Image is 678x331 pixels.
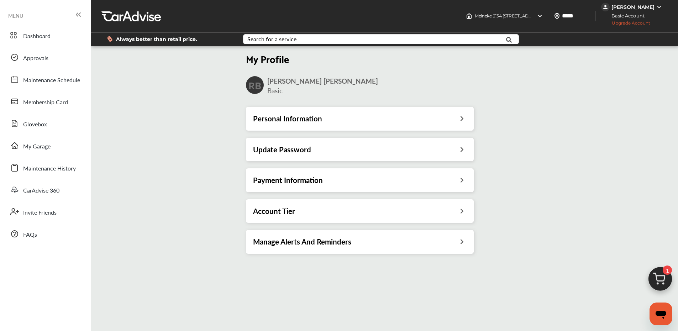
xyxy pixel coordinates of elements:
[6,92,84,111] a: Membership Card
[246,52,474,65] h2: My Profile
[23,120,47,129] span: Glovebox
[601,3,610,11] img: jVpblrzwTbfkPYzPPzSLxeg0AAAAASUVORK5CYII=
[6,70,84,89] a: Maintenance Schedule
[601,20,650,29] span: Upgrade Account
[537,13,543,19] img: header-down-arrow.9dd2ce7d.svg
[602,12,650,20] span: Basic Account
[8,13,23,19] span: MENU
[611,4,655,10] div: [PERSON_NAME]
[23,76,80,85] span: Maintenance Schedule
[267,86,283,95] span: Basic
[6,180,84,199] a: CarAdvise 360
[23,230,37,240] span: FAQs
[6,114,84,133] a: Glovebox
[247,36,296,42] div: Search for a service
[267,76,378,86] span: [PERSON_NAME] [PERSON_NAME]
[107,36,112,42] img: dollor_label_vector.a70140d1.svg
[23,32,51,41] span: Dashboard
[475,13,575,19] span: Meineke 2134 , [STREET_ADDRESS] Davie , FL 33328
[23,98,68,107] span: Membership Card
[23,164,76,173] span: Maintenance History
[23,186,59,195] span: CarAdvise 360
[23,142,51,151] span: My Garage
[466,13,472,19] img: header-home-logo.8d720a4f.svg
[253,237,351,246] h3: Manage Alerts And Reminders
[6,26,84,44] a: Dashboard
[6,203,84,221] a: Invite Friends
[6,48,84,67] a: Approvals
[663,266,672,275] span: 1
[23,54,48,63] span: Approvals
[253,206,295,216] h3: Account Tier
[253,175,323,185] h3: Payment Information
[656,4,662,10] img: WGsFRI8htEPBVLJbROoPRyZpYNWhNONpIPPETTm6eUC0GeLEiAAAAAElFTkSuQmCC
[248,79,261,91] h2: RB
[6,136,84,155] a: My Garage
[23,208,57,217] span: Invite Friends
[6,158,84,177] a: Maintenance History
[6,225,84,243] a: FAQs
[253,114,322,123] h3: Personal Information
[595,11,595,21] img: header-divider.bc55588e.svg
[253,145,311,154] h3: Update Password
[643,264,677,298] img: cart_icon.3d0951e8.svg
[554,13,560,19] img: location_vector.a44bc228.svg
[650,303,672,325] iframe: Button to launch messaging window
[116,37,197,42] span: Always better than retail price.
